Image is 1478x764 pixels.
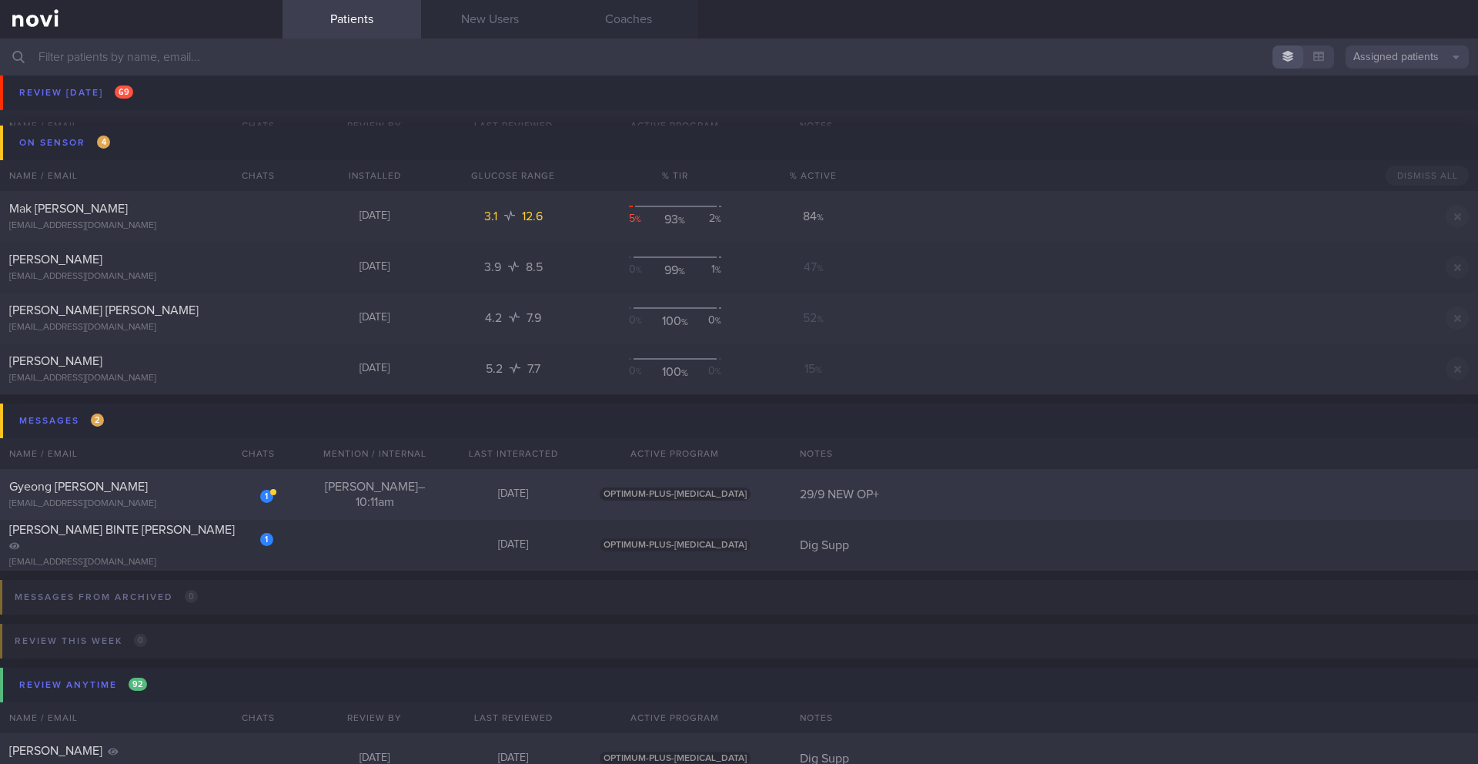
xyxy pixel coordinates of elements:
span: [PERSON_NAME] [9,77,102,89]
div: [EMAIL_ADDRESS][DOMAIN_NAME] [9,95,273,106]
div: [EMAIL_ADDRESS][DOMAIN_NAME] [9,322,273,333]
span: 5.2 [486,363,506,375]
span: 12.6 [522,210,543,223]
div: 29/9 NEW OP+ [791,487,1478,502]
div: 100 [660,313,689,329]
div: 26-29/9 SAF LIP [791,83,1478,99]
div: 2 [693,212,721,227]
sub: % [636,317,642,325]
span: [PERSON_NAME] [9,355,102,367]
sub: % [681,318,688,327]
span: 0 [134,634,147,647]
div: Review this week [11,631,151,652]
div: Messages from Archived [11,587,202,608]
sub: % [815,366,822,375]
span: [PERSON_NAME] [9,745,102,757]
span: Gyeong [PERSON_NAME] [9,481,148,493]
div: Chats [221,438,283,469]
div: Active Program [583,702,767,733]
div: 0 [693,313,721,329]
span: SAF-LIP [655,84,695,97]
sub: % [817,264,824,273]
div: Notes [791,438,1478,469]
span: 4.2 [485,312,505,324]
span: 7.9 [527,312,541,324]
div: On sensor [15,132,114,153]
div: Messages [15,410,108,431]
div: % Active [767,160,860,191]
div: Review anytime [15,675,151,695]
div: 0 [693,364,721,380]
sub: % [678,267,685,276]
sub: % [636,368,642,376]
div: 0 [629,313,657,329]
sub: % [817,213,824,223]
div: Mention / Internal [306,438,444,469]
span: [PERSON_NAME] [9,253,102,266]
span: OPTIMUM-PLUS-[MEDICAL_DATA] [600,488,751,501]
sub: % [636,266,642,274]
div: Last Interacted [444,438,583,469]
div: [DATE] [306,209,444,223]
div: 84 [767,209,860,224]
div: [DATE] [444,488,583,501]
span: 3.9 [484,261,504,273]
div: [EMAIL_ADDRESS][DOMAIN_NAME] [9,271,273,283]
div: [EMAIL_ADDRESS][DOMAIN_NAME] [9,373,273,384]
div: Notes [791,702,1478,733]
sub: % [635,216,641,223]
div: 52 [767,310,860,326]
div: [EMAIL_ADDRESS][DOMAIN_NAME] [9,220,273,232]
sub: % [715,266,721,274]
div: Glucose Range [444,160,583,191]
div: 1 [260,490,273,503]
div: 99 [660,263,689,278]
span: 3.1 [484,210,500,223]
div: Dig Supp [791,538,1478,553]
div: 1 [693,263,721,278]
div: 15 [767,361,860,377]
div: 5 [629,212,657,227]
div: [DATE] [306,311,444,325]
div: Chats [221,160,283,191]
div: 100 [660,364,689,380]
div: % TIR [583,160,767,191]
div: [DATE] [306,84,444,98]
div: [PERSON_NAME] – 10:11am [306,479,444,510]
div: Chats [221,702,283,733]
div: Active Program [583,438,767,469]
div: Review By [306,702,444,733]
div: 93 [660,212,689,227]
span: 2 [91,414,104,427]
span: 0 [185,590,198,603]
div: Installed [306,160,444,191]
div: [EMAIL_ADDRESS][DOMAIN_NAME] [9,498,273,510]
sub: % [715,317,721,325]
sub: % [681,369,688,378]
sub: % [715,216,721,223]
div: 47 [767,260,860,275]
div: [DATE] [444,84,583,98]
span: [PERSON_NAME] BINTE [PERSON_NAME] [9,524,235,536]
div: 0 [629,263,657,278]
span: 8.5 [526,261,543,273]
span: 4 [97,136,110,149]
span: 7.7 [527,363,540,375]
div: [EMAIL_ADDRESS][DOMAIN_NAME] [9,557,273,568]
div: 1 [260,533,273,546]
button: Assigned patients [1346,45,1469,69]
div: [DATE] [444,538,583,552]
span: [PERSON_NAME] [PERSON_NAME] [9,304,199,317]
sub: % [678,216,685,226]
span: Mak [PERSON_NAME] [9,203,128,215]
div: 0 [629,364,657,380]
div: [DATE] [306,260,444,274]
span: 92 [129,678,147,691]
span: OPTIMUM-PLUS-[MEDICAL_DATA] [600,538,751,551]
sub: % [715,368,721,376]
sub: % [817,315,824,324]
div: [DATE] [306,362,444,376]
div: Last Reviewed [444,702,583,733]
button: Dismiss All [1386,166,1469,186]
